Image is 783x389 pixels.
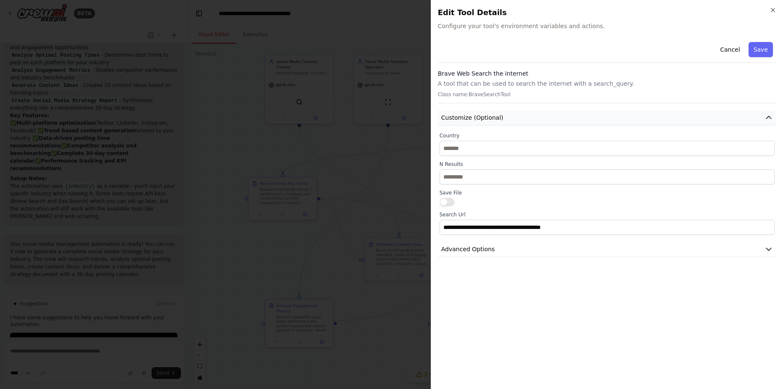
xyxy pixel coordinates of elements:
[715,42,745,57] button: Cancel
[438,7,776,18] h2: Edit Tool Details
[438,110,776,126] button: Customize (Optional)
[440,211,775,218] label: Search Url
[749,42,773,57] button: Save
[438,242,776,257] button: Advanced Options
[438,22,776,30] span: Configure your tool's environment variables and actions.
[440,189,775,196] label: Save File
[438,91,776,98] p: Class name: BraveSearchTool
[440,132,775,139] label: Country
[440,161,775,168] label: N Results
[441,245,495,253] span: Advanced Options
[441,113,503,122] span: Customize (Optional)
[438,69,776,78] h3: Brave Web Search the internet
[438,79,776,88] p: A tool that can be used to search the internet with a search_query.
